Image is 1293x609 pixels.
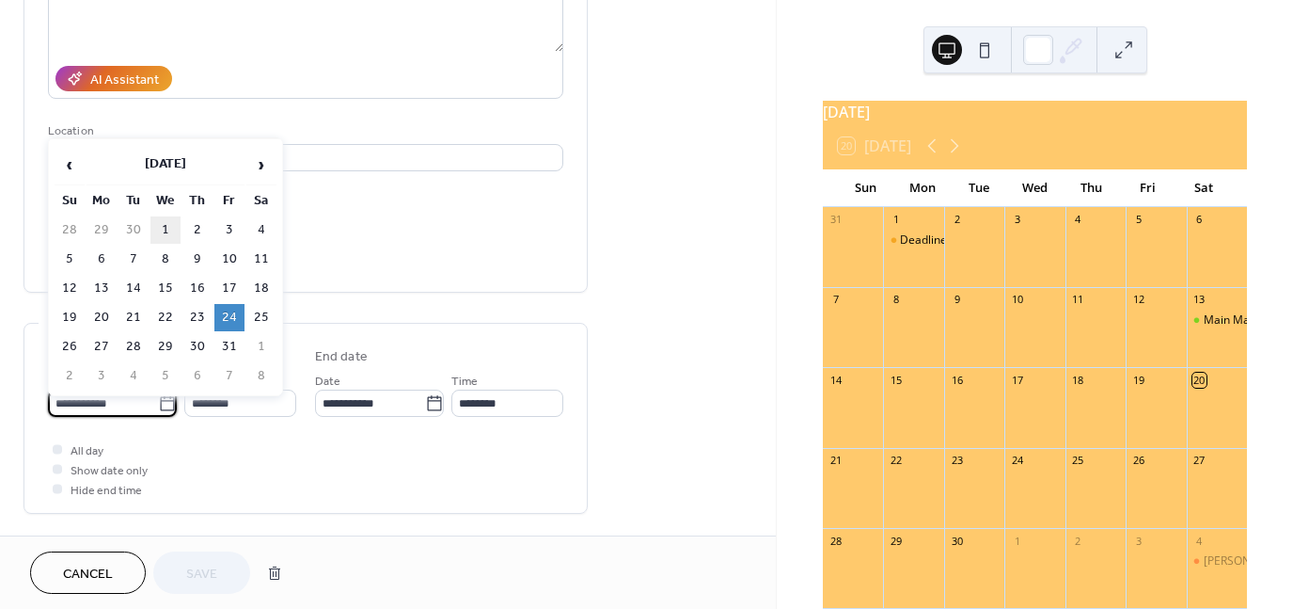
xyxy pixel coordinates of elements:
[451,372,478,392] span: Time
[87,275,117,302] td: 13
[1010,373,1024,387] div: 17
[182,187,213,215] th: Th
[55,333,85,361] td: 26
[246,246,276,273] td: 11
[1192,373,1206,387] div: 20
[1131,534,1145,548] div: 3
[894,169,951,207] div: Mon
[48,121,560,141] div: Location
[55,187,85,215] th: Su
[1175,169,1232,207] div: Sat
[87,145,244,185] th: [DATE]
[1187,553,1247,569] div: Kimberly Fall Craft Fair
[1187,313,1247,329] div: Main Market on Little Chute
[889,213,903,227] div: 1
[828,373,843,387] div: 14
[1071,213,1085,227] div: 4
[87,246,117,273] td: 6
[889,293,903,307] div: 8
[1010,213,1024,227] div: 3
[889,534,903,548] div: 29
[1010,454,1024,468] div: 24
[118,246,149,273] td: 7
[55,362,85,390] td: 2
[1131,373,1145,387] div: 19
[900,232,1086,248] div: Deadline for Fall Seasonal Desserts
[214,246,244,273] td: 10
[1131,293,1145,307] div: 12
[182,246,213,273] td: 9
[950,373,964,387] div: 16
[118,333,149,361] td: 28
[1119,169,1175,207] div: Fri
[150,246,181,273] td: 8
[182,362,213,390] td: 6
[828,454,843,468] div: 21
[315,347,368,367] div: End date
[951,169,1007,207] div: Tue
[246,304,276,331] td: 25
[150,216,181,244] td: 1
[1131,454,1145,468] div: 26
[63,565,113,585] span: Cancel
[55,275,85,302] td: 12
[214,333,244,361] td: 31
[1192,213,1206,227] div: 6
[182,304,213,331] td: 23
[1010,293,1024,307] div: 10
[87,333,117,361] td: 27
[150,187,181,215] th: We
[118,362,149,390] td: 4
[71,481,142,501] span: Hide end time
[150,362,181,390] td: 5
[246,216,276,244] td: 4
[71,461,148,481] span: Show date only
[30,552,146,594] button: Cancel
[1192,293,1206,307] div: 13
[55,146,84,184] span: ‹
[889,454,903,468] div: 22
[118,187,149,215] th: Tu
[950,454,964,468] div: 23
[118,216,149,244] td: 30
[1192,534,1206,548] div: 4
[1192,454,1206,468] div: 27
[823,101,1247,123] div: [DATE]
[883,232,943,248] div: Deadline for Fall Seasonal Desserts
[1071,454,1085,468] div: 25
[87,187,117,215] th: Mo
[87,304,117,331] td: 20
[87,362,117,390] td: 3
[55,66,172,91] button: AI Assistant
[950,213,964,227] div: 2
[214,216,244,244] td: 3
[214,187,244,215] th: Fr
[246,362,276,390] td: 8
[214,304,244,331] td: 24
[838,169,894,207] div: Sun
[87,216,117,244] td: 29
[1131,213,1145,227] div: 5
[828,534,843,548] div: 28
[950,534,964,548] div: 30
[1010,534,1024,548] div: 1
[246,333,276,361] td: 1
[150,333,181,361] td: 29
[1071,373,1085,387] div: 18
[1071,293,1085,307] div: 11
[246,275,276,302] td: 18
[90,71,159,90] div: AI Assistant
[71,441,103,461] span: All day
[150,304,181,331] td: 22
[828,293,843,307] div: 7
[214,362,244,390] td: 7
[182,216,213,244] td: 2
[828,213,843,227] div: 31
[55,216,85,244] td: 28
[315,372,340,392] span: Date
[1071,534,1085,548] div: 2
[150,275,181,302] td: 15
[247,146,276,184] span: ›
[889,373,903,387] div: 15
